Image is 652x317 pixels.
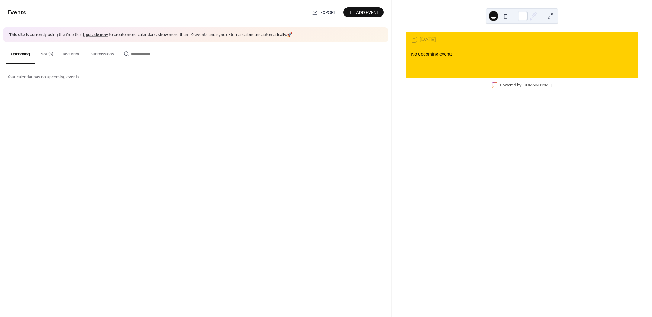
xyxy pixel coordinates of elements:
button: Past (8) [35,42,58,63]
button: Upcoming [6,42,35,64]
button: Add Event [343,7,384,17]
span: This site is currently using the free tier. to create more calendars, show more than 10 events an... [9,32,292,38]
span: Events [8,7,26,18]
button: Recurring [58,42,85,63]
a: Export [307,7,341,17]
a: Upgrade now [83,31,108,39]
div: Powered by [500,82,552,88]
div: No upcoming events [411,51,632,57]
button: Submissions [85,42,119,63]
a: [DOMAIN_NAME] [522,82,552,88]
div: Upcoming events [456,36,500,43]
span: Export [320,9,336,16]
span: Add Event [356,9,379,16]
span: Your calendar has no upcoming events [8,74,79,80]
